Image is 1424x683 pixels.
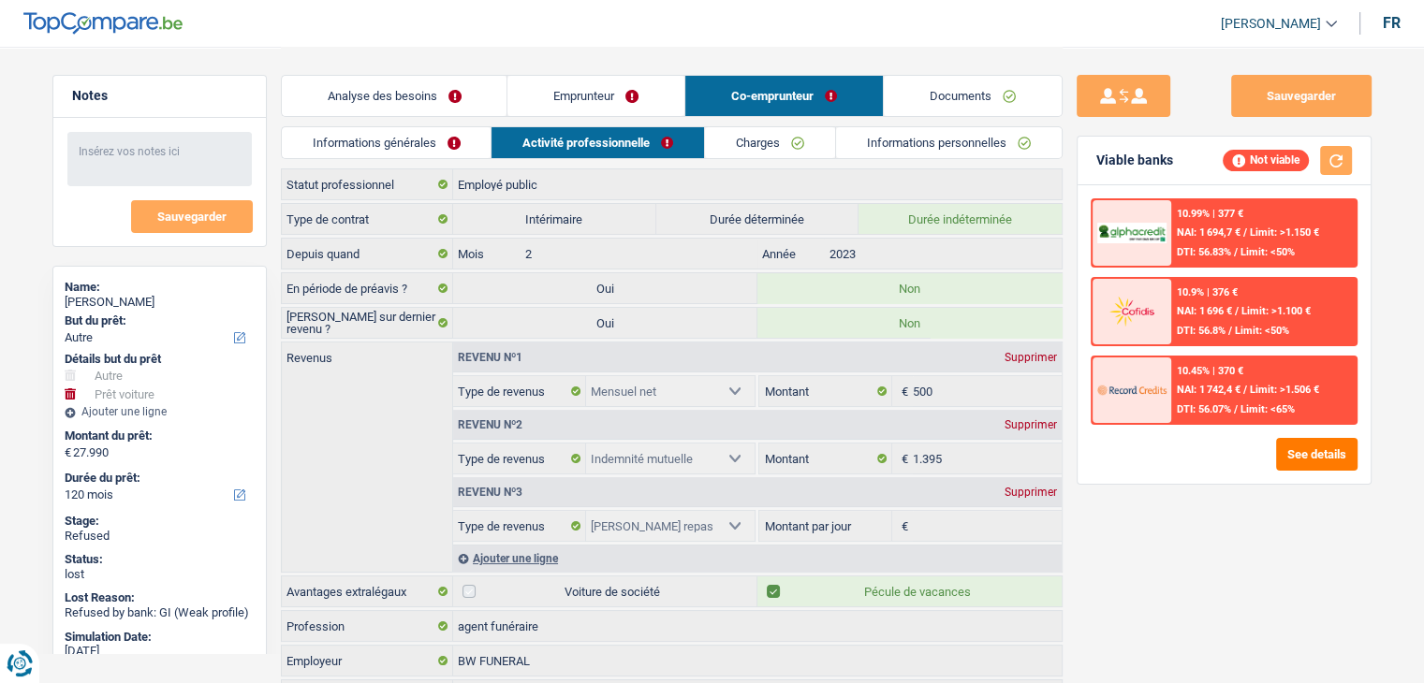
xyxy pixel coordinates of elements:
[492,127,704,158] a: Activité professionnelle
[1177,305,1232,317] span: NAI: 1 696 €
[507,76,684,116] a: Emprunteur
[65,529,255,544] div: Refused
[453,511,586,541] label: Type de revenus
[892,443,913,473] span: €
[1240,403,1295,415] span: Limit: <65%
[453,576,757,606] label: Voiture de société
[892,376,913,406] span: €
[282,273,453,303] label: En période de préavis ?
[453,239,520,269] label: Mois
[1234,403,1238,415] span: /
[1097,294,1167,328] img: Cofidis
[282,342,452,364] label: Revenus
[282,76,507,116] a: Analyse des besoins
[282,308,453,338] label: [PERSON_NAME] sur dernier revenu ?
[757,273,1062,303] label: Non
[1243,226,1247,239] span: /
[1177,246,1231,258] span: DTI: 56.83%
[759,376,892,406] label: Montant
[65,352,255,367] div: Détails but du prêt
[1240,246,1295,258] span: Limit: <50%
[1177,226,1240,239] span: NAI: 1 694,7 €
[1177,286,1238,298] div: 10.9% | 376 €
[453,204,656,234] label: Intérimaire
[836,127,1062,158] a: Informations personnelles
[1000,487,1062,498] div: Supprimer
[453,419,527,430] div: Revenu nº2
[1177,384,1240,396] span: NAI: 1 742,4 €
[1177,325,1226,337] span: DTI: 56.8%
[1177,403,1231,415] span: DTI: 56.07%
[1223,150,1309,170] div: Not viable
[1241,305,1311,317] span: Limit: >1.100 €
[282,127,492,158] a: Informations générales
[453,487,527,498] div: Revenu nº3
[1235,325,1289,337] span: Limit: <50%
[453,352,527,363] div: Revenu nº1
[1177,365,1243,377] div: 10.45% | 370 €
[892,511,913,541] span: €
[453,376,586,406] label: Type de revenus
[282,576,453,606] label: Avantages extralégaux
[1235,305,1239,317] span: /
[1228,325,1232,337] span: /
[1097,223,1167,244] img: AlphaCredit
[65,295,255,310] div: [PERSON_NAME]
[757,576,1062,606] label: Pécule de vacances
[757,239,824,269] label: Année
[520,239,756,269] input: MM
[65,644,255,659] div: [DATE]
[282,239,453,269] label: Depuis quand
[65,514,255,529] div: Stage:
[1206,8,1337,39] a: [PERSON_NAME]
[65,313,251,328] label: But du prêt:
[1231,75,1372,117] button: Sauvegarder
[757,308,1062,338] label: Non
[1221,16,1321,32] span: [PERSON_NAME]
[759,511,892,541] label: Montant par jour
[282,646,453,676] label: Employeur
[65,280,255,295] div: Name:
[1097,372,1167,407] img: Record Credits
[705,127,835,158] a: Charges
[1250,226,1319,239] span: Limit: >1.150 €
[824,239,1061,269] input: AAAA
[65,630,255,645] div: Simulation Date:
[859,204,1062,234] label: Durée indéterminée
[1250,384,1319,396] span: Limit: >1.506 €
[453,273,757,303] label: Oui
[131,200,253,233] button: Sauvegarder
[1234,246,1238,258] span: /
[759,443,892,473] label: Montant
[65,445,71,460] span: €
[656,204,859,234] label: Durée déterminée
[1383,14,1401,32] div: fr
[1000,419,1062,430] div: Supprimer
[282,204,453,234] label: Type de contrat
[65,471,251,486] label: Durée du prêt:
[282,169,453,199] label: Statut professionnel
[65,429,251,443] label: Montant du prêt:
[157,211,227,223] span: Sauvegarder
[1000,352,1062,363] div: Supprimer
[72,88,247,104] h5: Notes
[1096,153,1173,168] div: Viable banks
[453,443,586,473] label: Type de revenus
[1276,438,1358,471] button: See details
[23,12,183,35] img: TopCompare Logo
[65,405,255,418] div: Ajouter une ligne
[453,308,757,338] label: Oui
[65,567,255,582] div: lost
[282,611,453,641] label: Profession
[453,545,1062,572] div: Ajouter une ligne
[1177,208,1243,220] div: 10.99% | 377 €
[65,590,255,605] div: Lost Reason:
[65,552,255,567] div: Status:
[65,605,255,620] div: Refused by bank: GI (Weak profile)
[884,76,1062,116] a: Documents
[685,76,883,116] a: Co-emprunteur
[1243,384,1247,396] span: /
